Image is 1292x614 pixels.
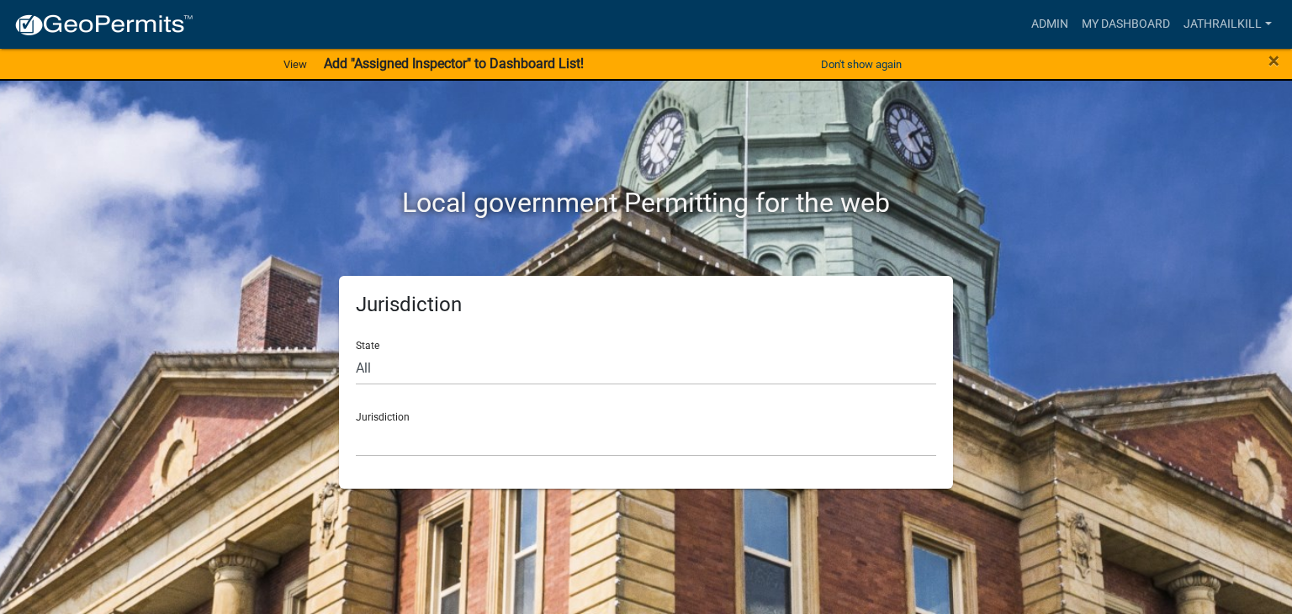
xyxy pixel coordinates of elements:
[1177,8,1279,40] a: Jathrailkill
[356,293,936,317] h5: Jurisdiction
[814,50,908,78] button: Don't show again
[1025,8,1075,40] a: Admin
[1075,8,1177,40] a: My Dashboard
[324,56,584,71] strong: Add "Assigned Inspector" to Dashboard List!
[277,50,314,78] a: View
[1268,50,1279,71] button: Close
[179,187,1113,219] h2: Local government Permitting for the web
[1268,49,1279,72] span: ×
